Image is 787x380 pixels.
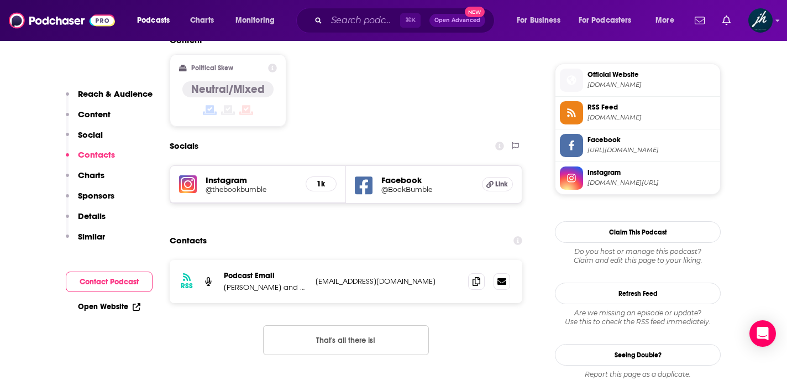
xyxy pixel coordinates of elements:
[78,129,103,140] p: Social
[179,175,197,193] img: iconImage
[78,149,115,160] p: Contacts
[228,12,289,29] button: open menu
[381,185,473,194] a: @BookBumble
[263,325,429,355] button: Nothing here.
[66,211,106,231] button: Details
[400,13,421,28] span: ⌘ K
[718,11,735,30] a: Show notifications dropdown
[587,179,716,187] span: instagram.com/thebookbumble
[748,8,773,33] button: Show profile menu
[206,175,297,185] h5: Instagram
[190,13,214,28] span: Charts
[517,13,560,28] span: For Business
[9,10,115,31] img: Podchaser - Follow, Share and Rate Podcasts
[66,89,153,109] button: Reach & Audience
[587,102,716,112] span: RSS Feed
[66,129,103,150] button: Social
[587,168,716,178] span: Instagram
[78,231,105,242] p: Similar
[655,13,674,28] span: More
[434,18,480,23] span: Open Advanced
[587,81,716,89] span: thebookbumble.buzzsprout.com
[560,134,716,157] a: Facebook[URL][DOMAIN_NAME]
[78,89,153,99] p: Reach & Audience
[555,309,721,326] div: Are we missing an episode or update? Use this to check the RSS feed immediately.
[235,13,275,28] span: Monitoring
[78,109,111,119] p: Content
[78,170,104,180] p: Charts
[316,277,459,286] p: [EMAIL_ADDRESS][DOMAIN_NAME]
[66,190,114,211] button: Sponsors
[78,302,140,311] a: Open Website
[579,13,632,28] span: For Podcasters
[224,271,307,280] p: Podcast Email
[78,211,106,221] p: Details
[509,12,574,29] button: open menu
[748,8,773,33] img: User Profile
[571,12,648,29] button: open menu
[137,13,170,28] span: Podcasts
[181,282,193,290] h3: RSS
[587,146,716,154] span: https://www.facebook.com/BookBumble
[327,12,400,29] input: Search podcasts, credits, & more...
[170,230,207,251] h2: Contacts
[315,179,327,189] h5: 1k
[555,283,721,304] button: Refresh Feed
[224,283,307,292] p: [PERSON_NAME] and [PERSON_NAME]
[555,247,721,256] span: Do you host or manage this podcast?
[748,8,773,33] span: Logged in as JHPublicRelations
[495,180,508,189] span: Link
[690,11,709,30] a: Show notifications dropdown
[555,221,721,243] button: Claim This Podcast
[66,109,111,129] button: Content
[129,12,184,29] button: open menu
[66,272,153,292] button: Contact Podcast
[429,14,485,27] button: Open AdvancedNew
[587,135,716,145] span: Facebook
[482,177,513,191] a: Link
[555,370,721,379] div: Report this page as a duplicate.
[648,12,688,29] button: open menu
[587,113,716,122] span: feeds.buzzsprout.com
[66,231,105,252] button: Similar
[465,7,485,17] span: New
[170,136,198,157] h2: Socials
[555,247,721,265] div: Claim and edit this page to your liking.
[555,344,721,366] a: Seeing Double?
[78,190,114,201] p: Sponsors
[560,101,716,124] a: RSS Feed[DOMAIN_NAME]
[66,149,115,170] button: Contacts
[307,8,505,33] div: Search podcasts, credits, & more...
[66,170,104,190] button: Charts
[183,12,221,29] a: Charts
[749,320,776,347] div: Open Intercom Messenger
[381,175,473,185] h5: Facebook
[560,69,716,92] a: Official Website[DOMAIN_NAME]
[191,82,265,96] h4: Neutral/Mixed
[560,166,716,190] a: Instagram[DOMAIN_NAME][URL]
[587,70,716,80] span: Official Website
[191,64,233,72] h2: Political Skew
[206,185,297,194] a: @thebookbumble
